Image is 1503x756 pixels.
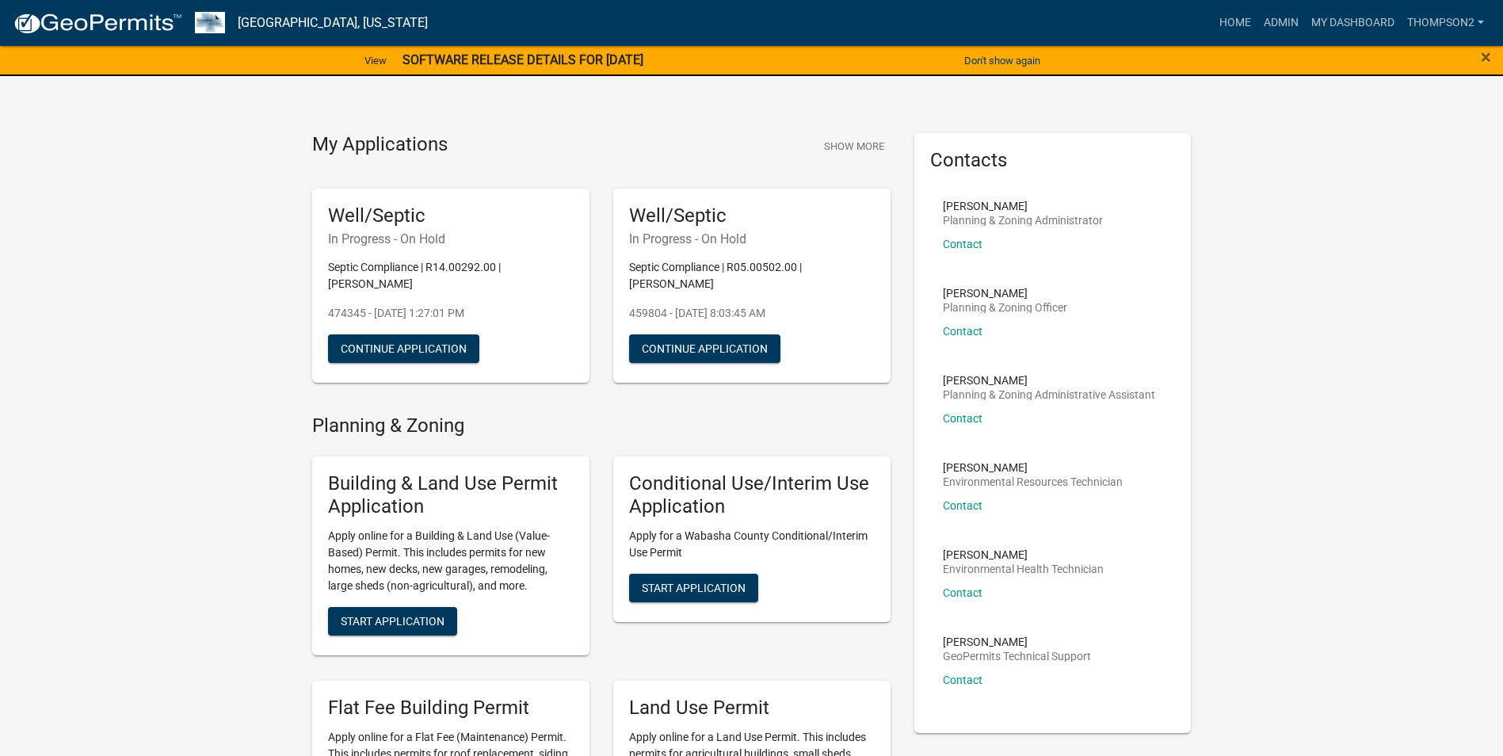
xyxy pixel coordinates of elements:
[943,549,1104,560] p: [PERSON_NAME]
[943,563,1104,575] p: Environmental Health Technician
[943,375,1155,386] p: [PERSON_NAME]
[943,462,1123,473] p: [PERSON_NAME]
[1481,48,1491,67] button: Close
[943,499,982,512] a: Contact
[1481,46,1491,68] span: ×
[943,389,1155,400] p: Planning & Zoning Administrative Assistant
[958,48,1047,74] button: Don't show again
[312,133,448,157] h4: My Applications
[629,305,875,322] p: 459804 - [DATE] 8:03:45 AM
[1213,8,1257,38] a: Home
[341,614,444,627] span: Start Application
[943,476,1123,487] p: Environmental Resources Technician
[629,697,875,720] h5: Land Use Permit
[328,204,574,227] h5: Well/Septic
[943,200,1103,212] p: [PERSON_NAME]
[943,325,982,338] a: Contact
[943,288,1067,299] p: [PERSON_NAME]
[943,215,1103,226] p: Planning & Zoning Administrator
[818,133,891,159] button: Show More
[629,204,875,227] h5: Well/Septic
[943,651,1091,662] p: GeoPermits Technical Support
[328,334,479,363] button: Continue Application
[642,581,746,594] span: Start Application
[195,12,225,33] img: Wabasha County, Minnesota
[629,334,780,363] button: Continue Application
[943,238,982,250] a: Contact
[930,149,1176,172] h5: Contacts
[358,48,393,74] a: View
[943,302,1067,313] p: Planning & Zoning Officer
[328,305,574,322] p: 474345 - [DATE] 1:27:01 PM
[1257,8,1305,38] a: Admin
[943,412,982,425] a: Contact
[629,259,875,292] p: Septic Compliance | R05.00502.00 | [PERSON_NAME]
[328,259,574,292] p: Septic Compliance | R14.00292.00 | [PERSON_NAME]
[629,528,875,561] p: Apply for a Wabasha County Conditional/Interim Use Permit
[328,697,574,720] h5: Flat Fee Building Permit
[312,414,891,437] h4: Planning & Zoning
[328,528,574,594] p: Apply online for a Building & Land Use (Value-Based) Permit. This includes permits for new homes,...
[238,10,428,36] a: [GEOGRAPHIC_DATA], [US_STATE]
[328,472,574,518] h5: Building & Land Use Permit Application
[1401,8,1490,38] a: Thompson2
[943,636,1091,647] p: [PERSON_NAME]
[1305,8,1401,38] a: My Dashboard
[402,52,643,67] strong: SOFTWARE RELEASE DETAILS FOR [DATE]
[943,674,982,686] a: Contact
[328,231,574,246] h6: In Progress - On Hold
[629,231,875,246] h6: In Progress - On Hold
[943,586,982,599] a: Contact
[629,574,758,602] button: Start Application
[629,472,875,518] h5: Conditional Use/Interim Use Application
[328,607,457,636] button: Start Application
